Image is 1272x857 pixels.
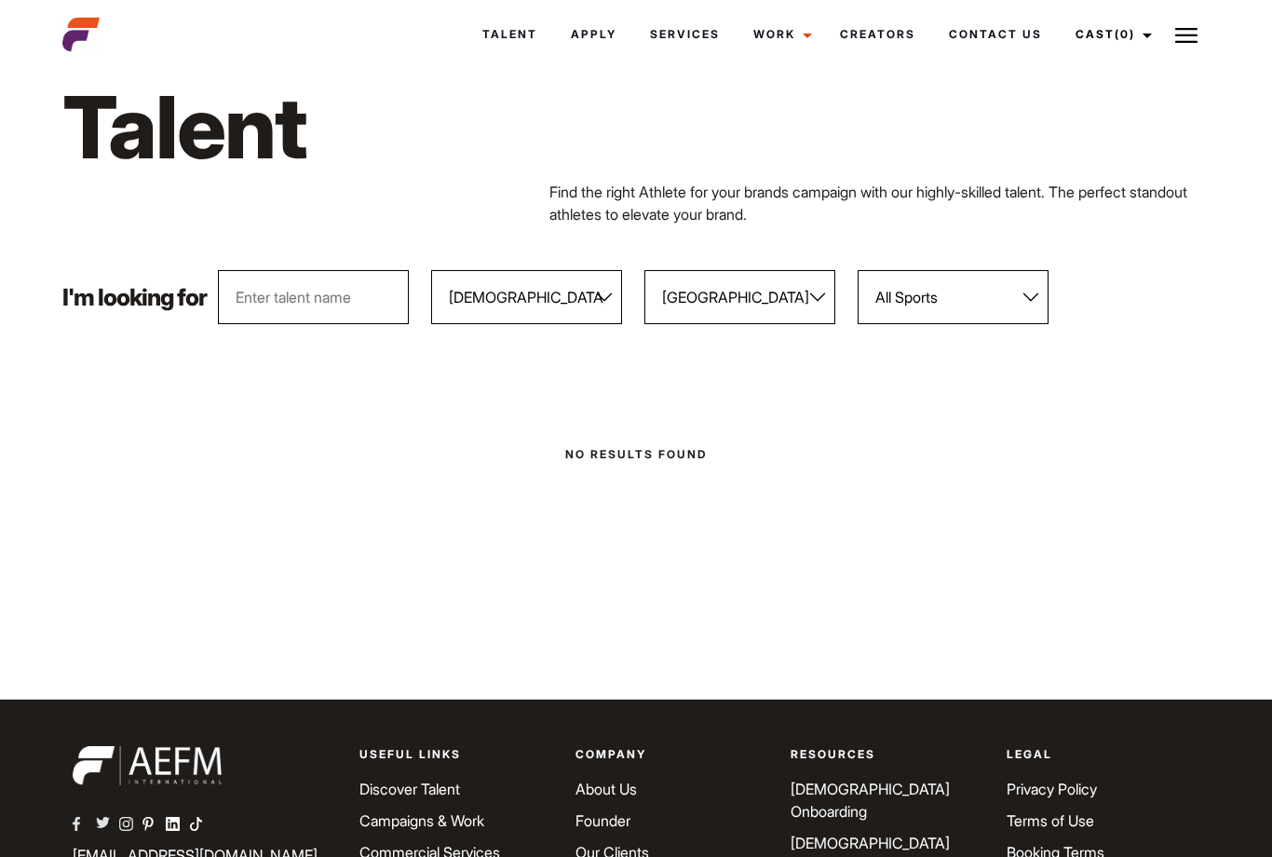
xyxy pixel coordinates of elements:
a: AEFM Linkedin [166,814,189,837]
span: (0) [1115,27,1135,41]
a: Cast(0) [1059,9,1163,60]
a: [DEMOGRAPHIC_DATA] Onboarding [791,780,950,821]
p: I'm looking for [62,286,207,309]
img: cropped-aefm-brand-fav-22-square.png [62,16,100,53]
input: Enter talent name [218,270,409,324]
a: Privacy Policy [1007,780,1097,798]
a: About Us [575,780,637,798]
a: AEFM Pinterest [142,814,166,837]
a: Terms of Use [1007,811,1094,830]
p: Legal [1007,746,1199,763]
p: Useful Links [359,746,552,763]
a: Discover Talent [359,780,460,798]
p: Resources [791,746,983,763]
p: Company [575,746,768,763]
a: Founder [575,811,630,830]
a: Contact Us [932,9,1059,60]
p: Find the right Athlete for your brands campaign with our highly-skilled talent. The perfect stand... [549,181,1210,225]
a: AEFM Facebook [73,814,96,837]
a: AEFM TikTok [189,814,212,837]
a: Apply [554,9,633,60]
a: Work [737,9,823,60]
a: Creators [823,9,932,60]
a: AEFM Instagram [119,814,142,837]
h1: Talent [62,74,723,181]
a: Services [633,9,737,60]
a: Talent [466,9,554,60]
a: AEFM Twitter [96,814,119,837]
img: Burger icon [1175,24,1198,47]
a: Campaigns & Work [359,811,484,830]
img: aefm-brand-22-white.png [73,746,222,785]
